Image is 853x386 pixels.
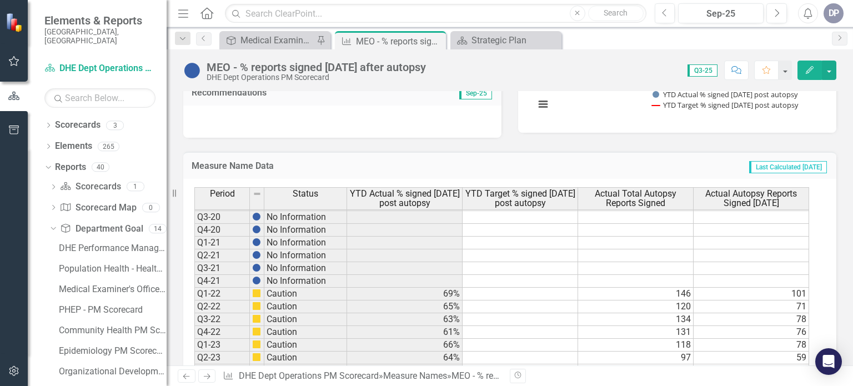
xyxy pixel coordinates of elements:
td: Q2-21 [194,249,250,262]
td: 120 [578,300,694,313]
button: DP [824,3,844,23]
a: Scorecard Map [60,202,136,214]
a: Population Health - Health Equity PM Scorecard [56,259,167,277]
input: Search ClearPoint... [225,4,646,23]
a: Measure Names [383,370,447,381]
span: YTD Target % signed [DATE] post autopsy [465,189,575,208]
div: MEO - % reports signed [DATE] after autopsy [207,61,426,73]
img: cBAA0RP0Y6D5n+AAAAAElFTkSuQmCC [252,302,261,310]
a: Elements [55,140,92,153]
a: DHE Dept Operations PM Scorecard [239,370,379,381]
div: » » [223,370,501,383]
div: 1 [127,182,144,192]
button: View chart menu, Reports Signed Within 60 Days Post Autopsy [535,97,551,112]
td: 131 [578,326,694,339]
span: Actual Autopsy Reports Signed [DATE] [696,189,806,208]
a: Organizational Development PM Scorecard [56,362,167,380]
td: Q2-22 [194,300,250,313]
a: Department Goal [60,223,143,235]
div: Organizational Development PM Scorecard [59,367,167,377]
span: Q3-25 [688,64,717,77]
img: ClearPoint Strategy [6,12,26,32]
td: 61% [347,326,463,339]
button: Show YTD Actual % signed in 60 days post autopsy [653,89,810,99]
a: DHE Dept Operations PM Scorecard [44,62,155,75]
span: Last Calculated [DATE] [749,161,827,173]
img: cBAA0RP0Y6D5n+AAAAAElFTkSuQmCC [252,353,261,362]
td: 63% [347,313,463,326]
h3: Recommendations [192,88,399,98]
td: 76 [694,326,809,339]
a: Medical Examiner's Office PM Scorecard [222,33,314,47]
div: Epidemiology PM Scorecard [59,346,167,356]
td: Q3-23 [194,364,250,377]
img: cBAA0RP0Y6D5n+AAAAAElFTkSuQmCC [252,340,261,349]
span: Actual Total Autopsy Reports Signed [580,189,691,208]
img: No Information [183,62,201,79]
div: MEO - % reports signed [DATE] after autopsy [451,370,624,381]
button: Show YTD Target % signed in 60 days post autopsy [652,100,811,110]
td: 59 [694,352,809,364]
td: Caution [264,288,347,300]
td: 69% [347,288,463,300]
td: Q3-21 [194,262,250,275]
td: Caution [264,364,347,377]
a: Epidemiology PM Scorecard [56,342,167,359]
td: Q3-20 [194,211,250,224]
td: 134 [578,313,694,326]
td: 65% [347,300,463,313]
td: 133 [578,364,694,377]
div: 265 [98,142,119,151]
img: BgCOk07PiH71IgAAAABJRU5ErkJggg== [252,212,261,221]
img: cBAA0RP0Y6D5n+AAAAAElFTkSuQmCC [252,314,261,323]
img: BgCOk07PiH71IgAAAABJRU5ErkJggg== [252,276,261,285]
td: 110 [694,364,809,377]
td: No Information [264,262,347,275]
div: Community Health PM Scorecard [59,325,167,335]
td: Q4-22 [194,326,250,339]
div: 14 [149,224,167,233]
input: Search Below... [44,88,155,108]
div: Open Intercom Messenger [815,348,842,375]
div: Medical Examiner's Office PM Scorecard [240,33,314,47]
img: BgCOk07PiH71IgAAAABJRU5ErkJggg== [252,225,261,234]
span: Sep-25 [459,87,492,99]
td: No Information [264,211,347,224]
div: Medical Examiner's Office PM Scorecard [59,284,167,294]
a: Community Health PM Scorecard [56,321,167,339]
td: Caution [264,339,347,352]
img: cBAA0RP0Y6D5n+AAAAAElFTkSuQmCC [252,327,261,336]
td: Q4-21 [194,275,250,288]
td: 78 [694,313,809,326]
div: 40 [92,163,109,172]
div: Population Health - Health Equity PM Scorecard [59,264,167,274]
span: Status [293,189,318,199]
td: Caution [264,326,347,339]
td: 101 [694,288,809,300]
span: YTD Actual % signed [DATE] post autopsy [349,189,460,208]
div: PHEP - PM Scorecard [59,305,167,315]
a: DHE Performance Management Scorecard - Top Level [56,239,167,257]
div: 3 [106,121,124,130]
div: DHE Performance Management Scorecard - Top Level [59,243,167,253]
td: No Information [264,237,347,249]
td: 146 [578,288,694,300]
span: Search [604,8,628,17]
td: Q1-22 [194,288,250,300]
a: Strategic Plan [453,33,559,47]
td: Q4-20 [194,224,250,237]
td: 71 [694,300,809,313]
a: Reports [55,161,86,174]
td: Q3-22 [194,313,250,326]
img: 8DAGhfEEPCf229AAAAAElFTkSuQmCC [253,189,262,198]
td: Q2-23 [194,352,250,364]
div: DHE Dept Operations PM Scorecard [207,73,426,82]
div: 0 [142,203,160,212]
div: Strategic Plan [471,33,559,47]
td: Q1-23 [194,339,250,352]
img: BgCOk07PiH71IgAAAABJRU5ErkJggg== [252,250,261,259]
td: Q1-21 [194,237,250,249]
td: Caution [264,313,347,326]
td: Caution [264,352,347,364]
td: Caution [264,300,347,313]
